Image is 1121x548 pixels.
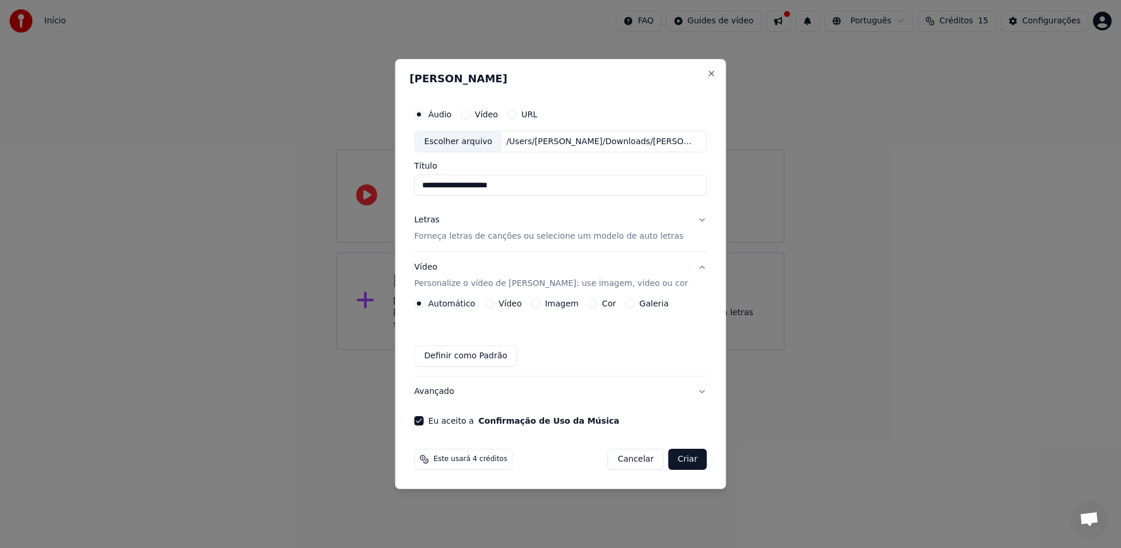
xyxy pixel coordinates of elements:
[521,110,538,118] label: URL
[608,449,664,470] button: Cancelar
[479,417,619,425] button: Eu aceito a
[545,299,578,308] label: Imagem
[415,162,707,170] label: Título
[415,278,688,289] p: Personalize o vídeo de [PERSON_NAME]: use imagem, vídeo ou cor
[415,231,684,243] p: Forneça letras de canções ou selecione um modelo de auto letras
[669,449,707,470] button: Criar
[429,417,619,425] label: Eu aceito a
[499,299,522,308] label: Vídeo
[410,74,712,84] h2: [PERSON_NAME]
[415,253,707,299] button: VídeoPersonalize o vídeo de [PERSON_NAME]: use imagem, vídeo ou cor
[475,110,498,118] label: Vídeo
[415,376,707,407] button: Avançado
[639,299,669,308] label: Galeria
[415,215,440,226] div: Letras
[415,131,502,152] div: Escolher arquivo
[415,205,707,252] button: LetrasForneça letras de canções ou selecione um modelo de auto letras
[415,345,517,367] button: Definir como Padrão
[415,299,707,376] div: VídeoPersonalize o vídeo de [PERSON_NAME]: use imagem, vídeo ou cor
[415,262,688,290] div: Vídeo
[502,136,700,148] div: /Users/[PERSON_NAME]/Downloads/[PERSON_NAME] (Remix).mp3
[429,110,452,118] label: Áudio
[429,299,475,308] label: Automático
[602,299,616,308] label: Cor
[434,455,507,464] span: Este usará 4 créditos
